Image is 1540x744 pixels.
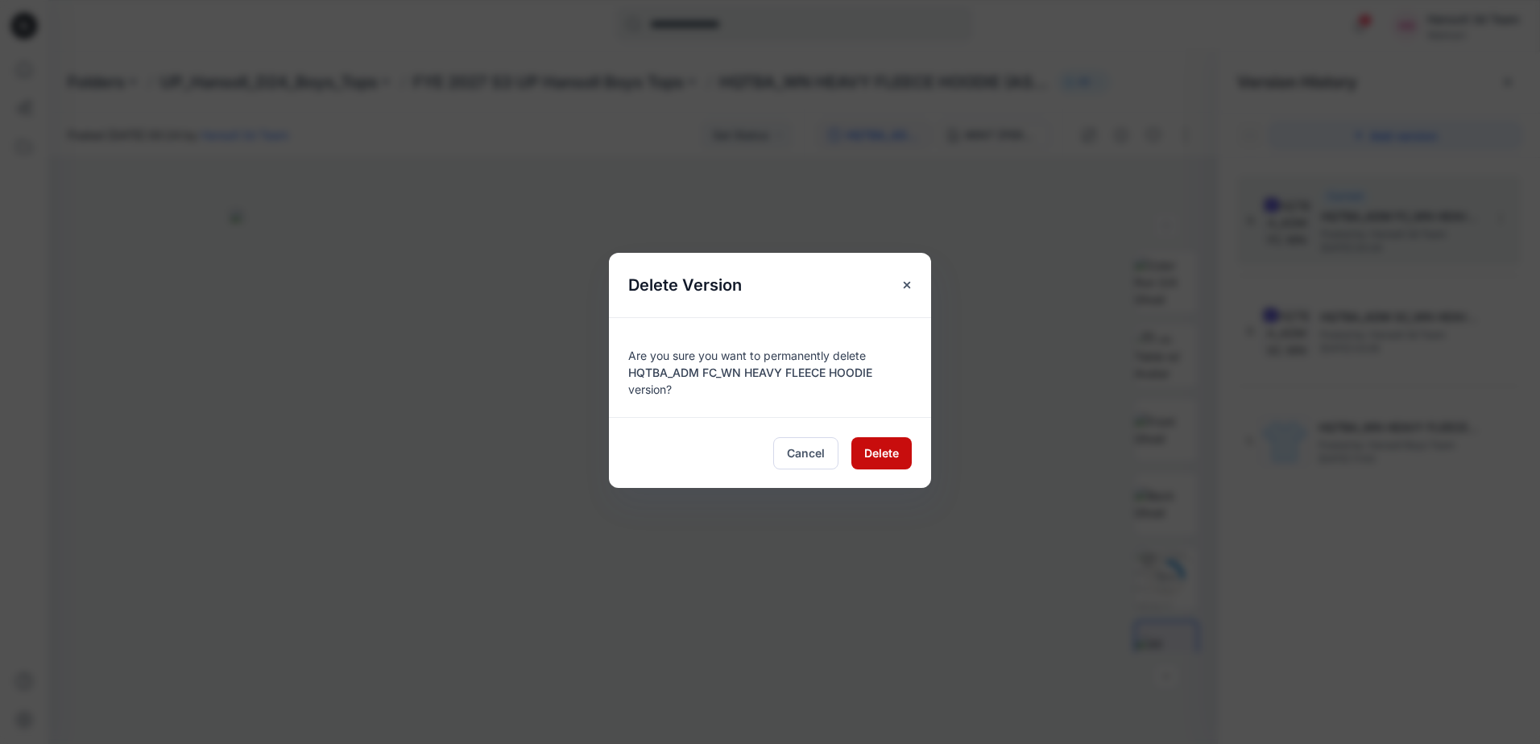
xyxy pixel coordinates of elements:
[851,437,912,469] button: Delete
[628,337,912,398] div: Are you sure you want to permanently delete version?
[773,437,838,469] button: Cancel
[609,253,761,317] h5: Delete Version
[628,366,872,379] span: HQTBA_ADM FC_WN HEAVY FLEECE HOODIE
[892,271,921,300] button: Close
[787,444,825,461] span: Cancel
[864,444,899,461] span: Delete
